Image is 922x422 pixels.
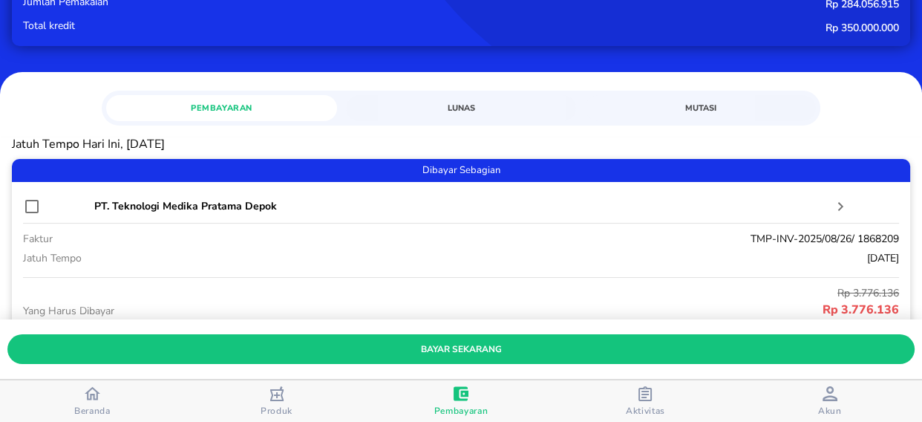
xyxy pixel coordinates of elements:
span: Akun [818,405,842,417]
span: Beranda [74,405,111,417]
a: Pembayaran [106,95,337,121]
span: Dibayar Sebagian [12,163,910,179]
p: Rp 3.776.136 [461,285,899,301]
span: Pembayaran [115,101,328,115]
span: Lunas [355,101,568,115]
button: Aktivitas [553,380,737,422]
button: bayar sekarang [7,334,915,364]
span: bayar sekarang [19,342,903,357]
p: Total kredit [23,21,388,31]
button: Produk [184,380,368,422]
a: Lunas [346,95,577,121]
p: PT. Teknologi Medika Pratama Depok [94,198,831,214]
p: Yang Harus Dibayar [23,303,461,319]
span: Pembayaran [434,405,488,417]
button: Pembayaran [369,380,553,422]
span: Aktivitas [626,405,665,417]
p: Jatuh Tempo Hari Ini, [DATE] [12,137,910,152]
a: Mutasi [585,95,816,121]
span: Mutasi [594,101,807,115]
p: TMP-INV-2025/08/26/ 1868209 [388,231,899,247]
button: Akun [738,380,922,422]
p: Rp 3.776.136 [461,301,899,319]
p: faktur [23,231,388,247]
span: Produk [261,405,292,417]
p: jatuh tempo [23,250,388,266]
div: simple tabs [102,91,820,121]
p: Rp 350.000.000 [388,21,899,35]
p: [DATE] [388,250,899,266]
